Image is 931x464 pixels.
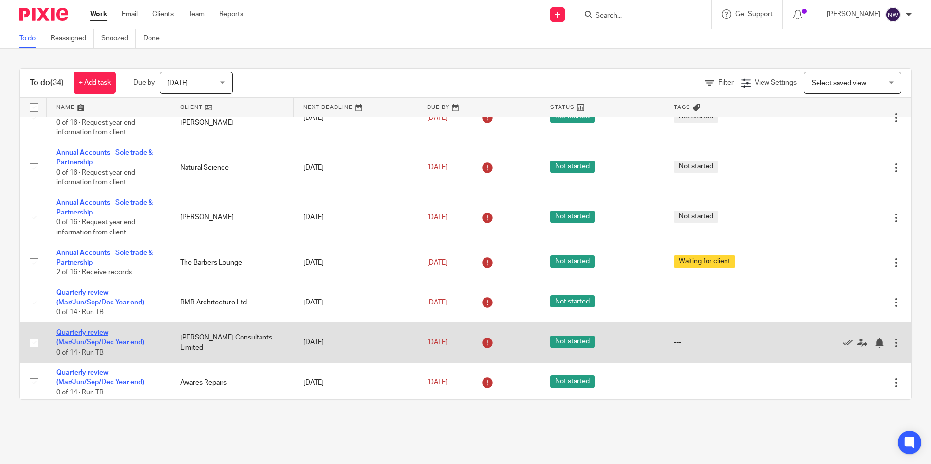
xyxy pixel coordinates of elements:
[674,338,778,347] div: ---
[56,169,135,186] span: 0 of 16 · Request year end information from client
[674,298,778,307] div: ---
[170,143,294,193] td: Natural Science
[294,243,417,283] td: [DATE]
[674,105,690,110] span: Tags
[188,9,205,19] a: Team
[427,214,447,221] span: [DATE]
[550,211,595,223] span: Not started
[56,329,144,346] a: Quarterly review (Mar/Jun/Sep/Dec Year end)
[170,243,294,283] td: The Barbers Lounge
[674,378,778,388] div: ---
[427,259,447,266] span: [DATE]
[56,349,104,356] span: 0 of 14 · Run TB
[294,363,417,403] td: [DATE]
[74,72,116,94] a: + Add task
[674,161,718,173] span: Not started
[427,379,447,386] span: [DATE]
[827,9,880,19] p: [PERSON_NAME]
[56,219,135,236] span: 0 of 16 · Request year end information from client
[427,164,447,171] span: [DATE]
[56,199,153,216] a: Annual Accounts - Sole trade & Partnership
[674,255,735,268] span: Waiting for client
[56,309,104,316] span: 0 of 14 · Run TB
[755,79,797,86] span: View Settings
[56,250,153,266] a: Annual Accounts - Sole trade & Partnership
[674,211,718,223] span: Not started
[294,143,417,193] td: [DATE]
[427,299,447,306] span: [DATE]
[294,283,417,322] td: [DATE]
[735,11,773,18] span: Get Support
[19,29,43,48] a: To do
[133,78,155,88] p: Due by
[812,80,866,87] span: Select saved view
[550,336,595,348] span: Not started
[843,338,857,347] a: Mark as done
[550,375,595,388] span: Not started
[718,79,734,86] span: Filter
[550,295,595,307] span: Not started
[294,193,417,243] td: [DATE]
[56,149,153,166] a: Annual Accounts - Sole trade & Partnership
[90,9,107,19] a: Work
[56,369,144,386] a: Quarterly review (Mar/Jun/Sep/Dec Year end)
[170,93,294,143] td: [PERSON_NAME] [PERSON_NAME]
[550,161,595,173] span: Not started
[56,389,104,396] span: 0 of 14 · Run TB
[885,7,901,22] img: svg%3E
[294,322,417,362] td: [DATE]
[170,193,294,243] td: [PERSON_NAME]
[219,9,243,19] a: Reports
[427,339,447,346] span: [DATE]
[170,283,294,322] td: RMR Architecture Ltd
[50,79,64,87] span: (34)
[550,255,595,268] span: Not started
[427,114,447,121] span: [DATE]
[56,289,144,306] a: Quarterly review (Mar/Jun/Sep/Dec Year end)
[152,9,174,19] a: Clients
[51,29,94,48] a: Reassigned
[30,78,64,88] h1: To do
[56,119,135,136] span: 0 of 16 · Request year end information from client
[56,269,132,276] span: 2 of 16 · Receive records
[101,29,136,48] a: Snoozed
[168,80,188,87] span: [DATE]
[170,363,294,403] td: Awares Repairs
[143,29,167,48] a: Done
[19,8,68,21] img: Pixie
[122,9,138,19] a: Email
[294,93,417,143] td: [DATE]
[595,12,682,20] input: Search
[170,322,294,362] td: [PERSON_NAME] Consultants Limited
